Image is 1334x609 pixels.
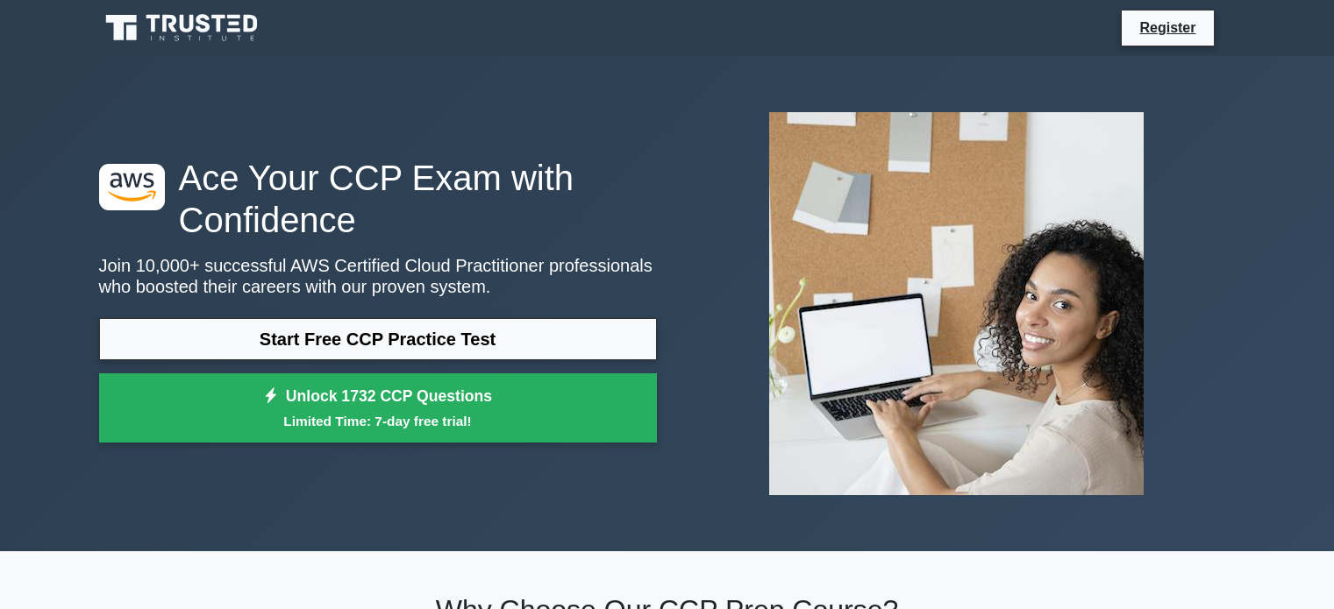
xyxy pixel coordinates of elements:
[99,373,657,443] a: Unlock 1732 CCP QuestionsLimited Time: 7-day free trial!
[99,318,657,360] a: Start Free CCP Practice Test
[121,411,635,431] small: Limited Time: 7-day free trial!
[99,157,657,241] h1: Ace Your CCP Exam with Confidence
[1129,17,1206,39] a: Register
[99,255,657,297] p: Join 10,000+ successful AWS Certified Cloud Practitioner professionals who boosted their careers ...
